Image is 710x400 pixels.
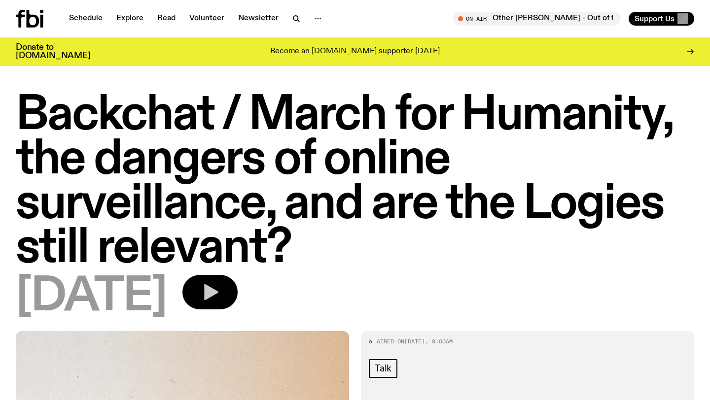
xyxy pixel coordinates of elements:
span: Aired on [377,337,404,345]
h1: Backchat / March for Humanity, the dangers of online surveillance, and are the Logies still relev... [16,94,694,271]
a: Schedule [63,12,108,26]
span: [DATE] [404,337,425,345]
span: [DATE] [16,275,167,319]
a: Newsletter [232,12,284,26]
a: Explore [110,12,149,26]
a: Volunteer [183,12,230,26]
a: Read [151,12,181,26]
span: , 9:00am [425,337,453,345]
p: Become an [DOMAIN_NAME] supporter [DATE] [270,47,440,56]
button: Support Us [629,12,694,26]
button: On AirOther [PERSON_NAME] - Out of the Box [453,12,621,26]
span: Talk [375,363,391,374]
span: Support Us [635,14,674,23]
h3: Donate to [DOMAIN_NAME] [16,43,90,60]
a: Talk [369,359,397,378]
